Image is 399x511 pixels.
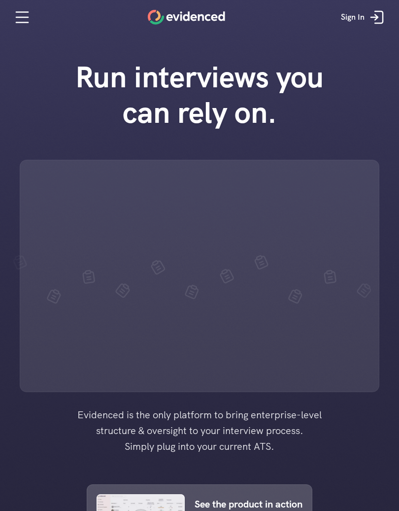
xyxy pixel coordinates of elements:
a: Sign In [333,2,394,32]
h4: Evidenced is the only platform to bring enterprise-level structure & oversight to your interview ... [62,407,337,454]
h1: Run interviews you can rely on. [59,59,340,130]
p: Sign In [341,11,365,24]
a: Home [148,10,225,25]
